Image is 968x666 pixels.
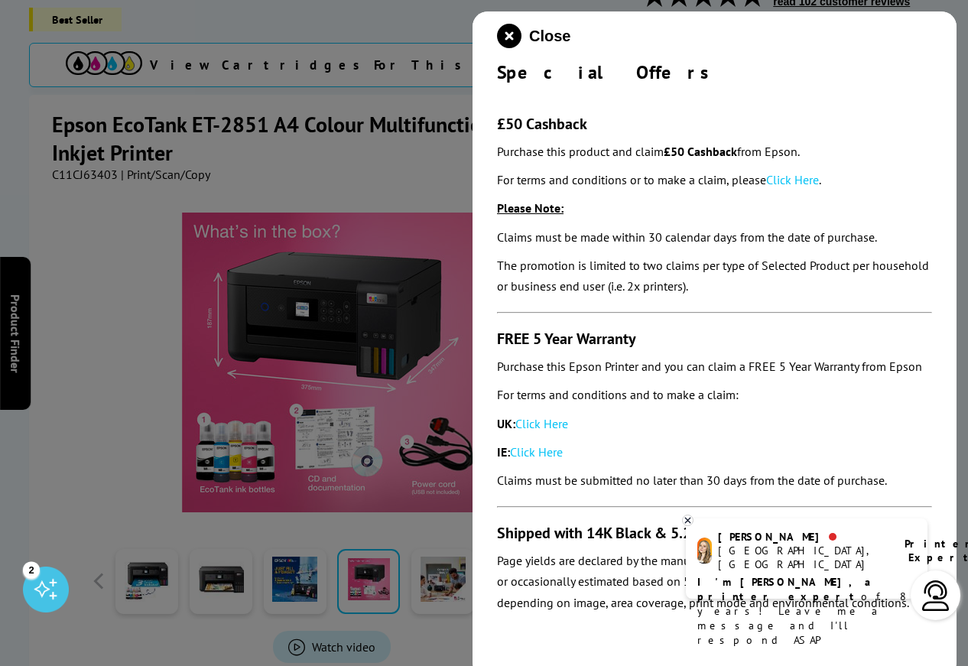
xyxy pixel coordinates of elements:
p: Purchase this Epson Printer and you can claim a FREE 5 Year Warranty from Epson [497,356,932,377]
p: Claims must be submitted no later than 30 days from the date of purchase. [497,470,932,491]
strong: IE: [497,444,510,460]
a: Click Here [515,416,568,431]
button: close modal [497,24,570,48]
div: 2 [23,561,40,578]
div: Special Offers [497,60,932,84]
a: Click Here [510,444,563,460]
em: Claims must be made within 30 calendar days from the date of purchase. [497,229,877,245]
strong: £50 Cashback [664,144,737,159]
a: Click Here [766,172,819,187]
p: of 8 years! Leave me a message and I'll respond ASAP [697,575,916,648]
em: Page yields are declared by the manufacturer in accordance with ISO/IEC standards or occasionally... [497,553,929,609]
b: I'm [PERSON_NAME], a printer expert [697,575,875,603]
div: [GEOGRAPHIC_DATA], [GEOGRAPHIC_DATA] [718,544,885,571]
u: Please Note: [497,200,564,216]
img: amy-livechat.png [697,538,712,564]
h3: £50 Cashback [497,114,932,134]
span: Close [529,28,570,45]
p: For terms and conditions or to make a claim, please . [497,170,932,190]
em: The promotion is limited to two claims per type of Selected Product per household or business end... [497,258,929,294]
img: user-headset-light.svg [921,580,951,611]
div: [PERSON_NAME] [718,530,885,544]
h3: FREE 5 Year Warranty [497,329,932,349]
strong: UK: [497,416,515,431]
p: For terms and conditions and to make a claim: [497,385,932,405]
h3: Shipped with 14K Black & 5.2k CMY Inks* [497,523,932,543]
p: Purchase this product and claim from Epson. [497,141,932,162]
